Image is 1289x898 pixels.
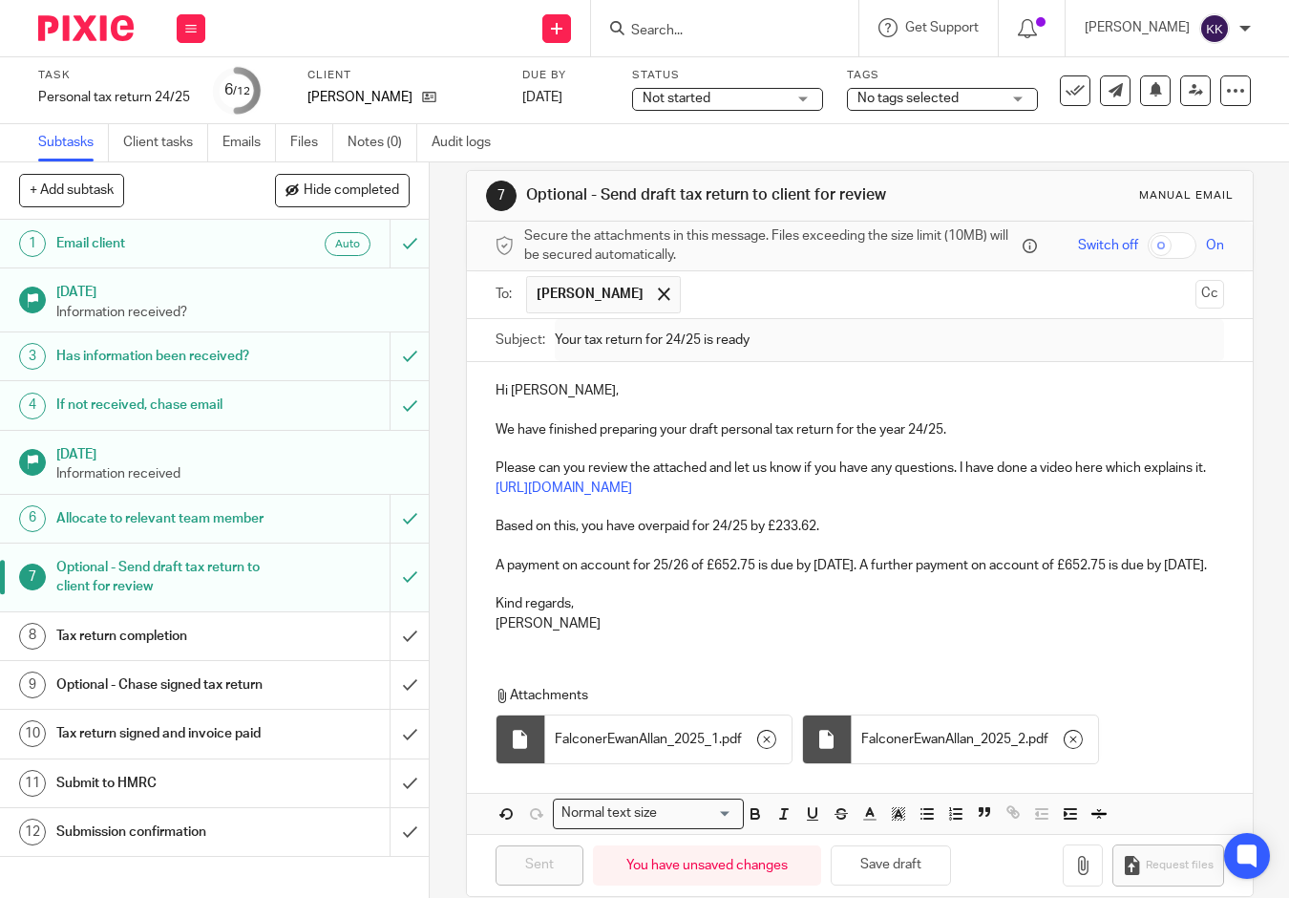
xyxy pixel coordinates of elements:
[19,623,46,650] div: 8
[38,124,109,161] a: Subtasks
[56,278,410,302] h1: [DATE]
[1112,845,1223,887] button: Request files
[486,181,517,211] div: 7
[56,769,266,798] h1: Submit to HMRC
[524,226,1018,266] span: Secure the attachments in this message. Files exceeding the size limit (10MB) will be secured aut...
[19,720,46,747] div: 10
[19,819,46,845] div: 12
[537,285,644,304] span: [PERSON_NAME]
[522,68,608,83] label: Due by
[19,174,124,206] button: + Add subtask
[19,505,46,532] div: 6
[56,719,266,748] h1: Tax return signed and invoice paid
[496,285,517,304] label: To:
[290,124,333,161] a: Files
[19,564,46,590] div: 7
[307,88,412,107] p: [PERSON_NAME]
[558,803,662,823] span: Normal text size
[496,614,1224,633] p: [PERSON_NAME]
[1146,858,1214,873] span: Request files
[19,343,46,370] div: 3
[56,504,266,533] h1: Allocate to relevant team member
[545,716,792,763] div: .
[275,174,410,206] button: Hide completed
[38,68,190,83] label: Task
[526,185,900,205] h1: Optional - Send draft tax return to client for review
[496,594,1224,613] p: Kind regards,
[847,68,1038,83] label: Tags
[1139,188,1234,203] div: Manual email
[1199,13,1230,44] img: svg%3E
[496,331,545,350] label: Subject:
[38,15,134,41] img: Pixie
[56,229,266,258] h1: Email client
[496,686,1215,705] p: Attachments
[1078,236,1138,255] span: Switch off
[1195,280,1224,309] button: Cc
[1206,236,1224,255] span: On
[233,86,250,96] small: /12
[1085,18,1190,37] p: [PERSON_NAME]
[496,556,1224,575] p: A payment on account for 25/26 of £652.75 is due by [DATE]. A further payment on account of £652....
[19,230,46,257] div: 1
[348,124,417,161] a: Notes (0)
[852,716,1098,763] div: .
[123,124,208,161] a: Client tasks
[307,68,498,83] label: Client
[643,92,710,105] span: Not started
[857,92,959,105] span: No tags selected
[56,622,266,651] h1: Tax return completion
[56,391,266,419] h1: If not received, chase email
[496,459,1224,498] p: Please can you review the attached and let us know if you have any questions. I have done a video...
[56,553,266,602] h1: Optional - Send draft tax return to client for review
[56,671,266,699] h1: Optional - Chase signed tax return
[496,517,1224,536] p: Based on this, you have overpaid for 24/25 by £233.62.
[19,393,46,419] div: 4
[831,845,951,887] button: Save draft
[19,770,46,797] div: 11
[1028,730,1048,749] span: pdf
[224,79,250,101] div: 6
[522,91,562,104] span: [DATE]
[304,183,399,199] span: Hide completed
[555,730,719,749] span: FalconerEwanAllan_2025_1
[325,232,370,256] div: Auto
[593,845,821,887] div: You have unsaved changes
[56,464,410,483] p: Information received
[496,845,583,887] input: Sent
[553,799,744,828] div: Search for option
[56,303,410,322] p: Information received?
[722,730,742,749] span: pdf
[629,23,801,40] input: Search
[56,818,266,846] h1: Submission confirmation
[632,68,823,83] label: Status
[56,342,266,371] h1: Has information been received?
[56,440,410,464] h1: [DATE]
[38,88,190,107] div: Personal tax return 24/25
[905,21,979,34] span: Get Support
[496,420,1224,439] p: We have finished preparing your draft personal tax return for the year 24/25.
[222,124,276,161] a: Emails
[432,124,505,161] a: Audit logs
[496,381,1224,400] p: Hi [PERSON_NAME],
[663,803,731,823] input: Search for option
[861,730,1025,749] span: FalconerEwanAllan_2025_2
[19,672,46,698] div: 9
[496,481,632,495] a: [URL][DOMAIN_NAME]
